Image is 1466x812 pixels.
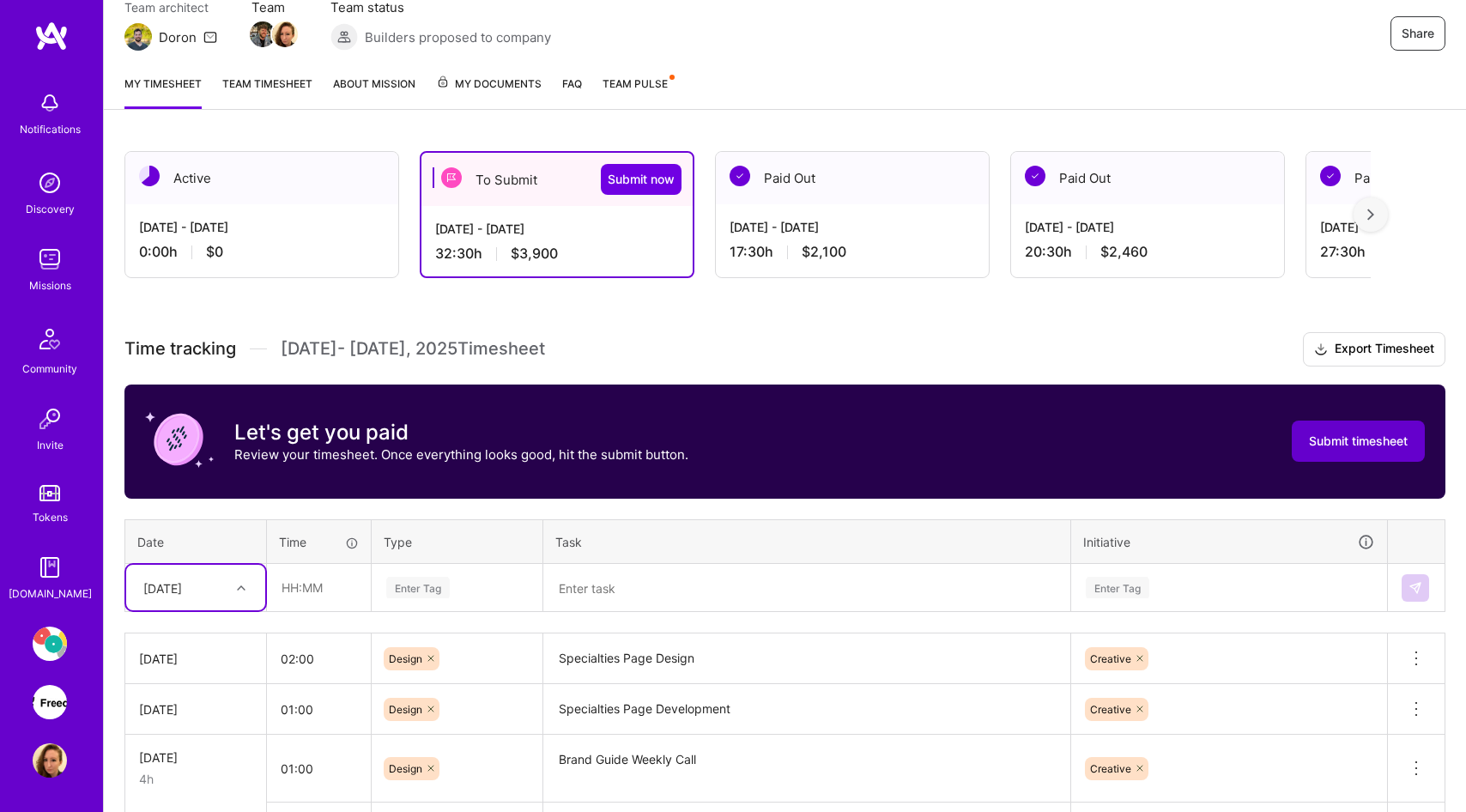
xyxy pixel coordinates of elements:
[436,75,542,94] span: My Documents
[234,420,688,445] h3: Let's get you paid
[333,75,415,109] a: About Mission
[1090,652,1131,665] span: Creative
[730,218,975,236] div: [DATE] - [DATE]
[372,519,543,564] th: Type
[716,152,989,204] div: Paid Out
[1090,703,1131,716] span: Creative
[1309,433,1408,450] span: Submit timesheet
[250,21,276,47] img: Team Member Avatar
[29,276,71,294] div: Missions
[1314,341,1328,359] i: icon Download
[1100,243,1148,261] span: $2,460
[20,120,81,138] div: Notifications
[272,21,298,47] img: Team Member Avatar
[441,167,462,188] img: To Submit
[511,245,558,263] span: $3,900
[389,762,422,775] span: Design
[139,166,160,186] img: Active
[608,171,675,188] span: Submit now
[26,200,75,218] div: Discovery
[1083,532,1375,552] div: Initiative
[33,508,68,526] div: Tokens
[421,153,693,206] div: To Submit
[159,28,197,46] div: Doron
[125,519,267,564] th: Date
[22,360,77,378] div: Community
[237,584,245,592] i: icon Chevron
[28,627,71,661] a: Partum Health: Care for families pre-conception to early parenthood
[545,686,1069,733] textarea: Specialties Page Development
[143,579,182,597] div: [DATE]
[139,700,252,718] div: [DATE]
[33,685,67,719] img: GetFreed.AI - Large Scale Marketing Team
[436,75,542,109] a: My Documents
[603,77,668,90] span: Team Pulse
[33,743,67,778] img: User Avatar
[1090,762,1131,775] span: Creative
[562,75,582,109] a: FAQ
[1390,16,1445,51] button: Share
[1303,332,1445,367] button: Export Timesheet
[601,164,682,195] button: Submit now
[267,687,371,732] input: HH:MM
[1011,152,1284,204] div: Paid Out
[730,166,750,186] img: Paid Out
[139,650,252,668] div: [DATE]
[330,23,358,51] img: Builders proposed to company
[603,75,673,109] a: Team Pulse
[222,75,312,109] a: Team timesheet
[435,220,679,238] div: [DATE] - [DATE]
[543,519,1071,564] th: Task
[251,20,274,49] a: Team Member Avatar
[279,533,359,551] div: Time
[1086,574,1149,601] div: Enter Tag
[730,243,975,261] div: 17:30 h
[29,318,70,360] img: Community
[1408,581,1422,595] img: Submit
[33,242,67,276] img: teamwork
[203,30,217,44] i: icon Mail
[39,485,60,501] img: tokens
[139,243,385,261] div: 0:00 h
[124,23,152,51] img: Team Architect
[124,75,202,109] a: My timesheet
[268,565,370,610] input: HH:MM
[435,245,679,263] div: 32:30 h
[33,627,67,661] img: Partum Health: Care for families pre-conception to early parenthood
[365,28,551,46] span: Builders proposed to company
[1025,243,1270,261] div: 20:30 h
[28,743,71,778] a: User Avatar
[9,585,92,603] div: [DOMAIN_NAME]
[33,550,67,585] img: guide book
[802,243,846,261] span: $2,100
[125,152,398,204] div: Active
[139,770,252,788] div: 4h
[1025,218,1270,236] div: [DATE] - [DATE]
[389,652,422,665] span: Design
[281,338,545,360] span: [DATE] - [DATE] , 2025 Timesheet
[1320,166,1341,186] img: Paid Out
[234,445,688,464] p: Review your timesheet. Once everything looks good, hit the submit button.
[267,746,371,791] input: HH:MM
[139,748,252,767] div: [DATE]
[206,243,223,261] span: $0
[1402,25,1434,42] span: Share
[1367,209,1374,221] img: right
[386,574,450,601] div: Enter Tag
[33,86,67,120] img: bell
[389,703,422,716] span: Design
[139,218,385,236] div: [DATE] - [DATE]
[34,21,69,52] img: logo
[37,436,64,454] div: Invite
[545,635,1069,682] textarea: Specialties Page Design
[28,685,71,719] a: GetFreed.AI - Large Scale Marketing Team
[545,736,1069,801] textarea: Brand Guide Weekly Call
[145,405,214,474] img: coin
[33,402,67,436] img: Invite
[124,338,236,360] span: Time tracking
[1025,166,1045,186] img: Paid Out
[274,20,296,49] a: Team Member Avatar
[33,166,67,200] img: discovery
[267,636,371,682] input: HH:MM
[1292,421,1425,462] button: Submit timesheet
